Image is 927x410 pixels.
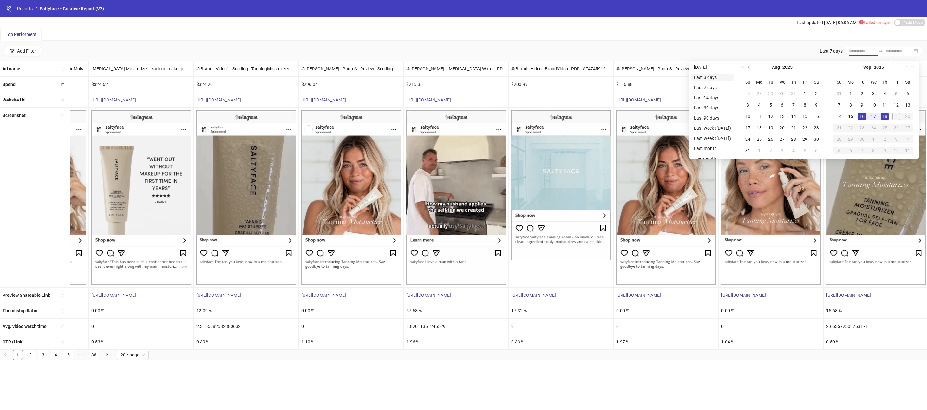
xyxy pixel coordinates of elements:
div: 0.39 % [194,334,298,349]
div: 21 [835,124,843,132]
th: Tu [856,76,868,88]
div: 1 [755,147,763,154]
div: 17.32 % [509,303,613,318]
td: 2025-07-27 [742,88,754,99]
div: 0 [719,319,823,334]
a: [URL][DOMAIN_NAME] [406,293,451,298]
div: $324.62 [89,77,193,92]
th: Tu [765,76,776,88]
a: 5 [64,350,73,360]
td: 2025-10-10 [891,145,902,156]
td: 2025-08-30 [811,133,822,145]
div: 9 [813,101,820,109]
li: 2 [25,350,36,360]
li: Last 3 days [691,74,734,81]
div: 12.00 % [194,303,298,318]
span: sort-ascending [60,324,64,329]
td: 2025-07-29 [765,88,776,99]
a: 1 [13,350,23,360]
div: 29 [801,135,809,143]
div: $324.20 [194,77,298,92]
div: 16 [813,113,820,120]
td: 2025-09-06 [811,145,822,156]
th: Sa [811,76,822,88]
td: 2025-10-09 [879,145,891,156]
div: 0 [614,319,718,334]
span: sort-ascending [60,293,64,297]
div: Add Filter [17,49,36,54]
div: 0.00 % [299,303,403,318]
div: 8 [801,101,809,109]
td: 2025-10-03 [891,133,902,145]
div: @[PERSON_NAME] - [MEDICAL_DATA] Water - PDP - SFContest - [DATE] - Copy 2 [404,61,508,76]
td: 2025-08-31 [742,145,754,156]
button: Choose a year [874,61,884,74]
div: 0.00 % [719,303,823,318]
div: 28 [755,90,763,97]
td: 2025-08-10 [742,111,754,122]
td: 2025-08-19 [765,122,776,133]
td: 2025-09-02 [765,145,776,156]
span: filter [10,49,15,53]
td: 2025-08-27 [776,133,788,145]
span: swap-right [878,49,883,54]
span: left [3,353,7,356]
td: 2025-09-03 [868,88,879,99]
div: 13 [904,101,911,109]
div: 0 [89,319,193,334]
td: 2025-09-10 [868,99,879,111]
div: 2 [881,135,889,143]
td: 2025-07-31 [788,88,799,99]
span: sort-ascending [60,309,64,313]
span: Last updated [DATE] 06:06 AM [797,20,857,25]
span: to [878,49,883,54]
div: 21 [790,124,797,132]
div: 8 [870,147,877,154]
th: Sa [902,76,913,88]
td: 2025-09-27 [902,122,913,133]
li: Next 5 Pages [76,350,86,360]
div: 19 [767,124,774,132]
li: 5 [63,350,74,360]
td: 2025-09-02 [856,88,868,99]
td: 2025-09-08 [845,99,856,111]
span: Saltyface - Creative Report (V2) [40,6,104,11]
td: 2025-09-25 [879,122,891,133]
div: 16 [858,113,866,120]
td: 2025-08-22 [799,122,811,133]
div: 20 [904,113,911,120]
td: 2025-09-23 [856,122,868,133]
li: 4 [51,350,61,360]
td: 2025-09-15 [845,111,856,122]
td: 2025-09-12 [891,99,902,111]
div: 30 [813,135,820,143]
td: 2025-09-16 [856,111,868,122]
div: 7 [858,147,866,154]
div: 2.3155682582380632 [194,319,298,334]
td: 2025-09-07 [833,99,845,111]
div: 9 [858,101,866,109]
div: 6 [904,90,911,97]
td: 2025-09-29 [845,133,856,145]
div: 23 [813,124,820,132]
b: Avg. video watch time [3,324,47,329]
th: We [776,76,788,88]
div: 1.97 % [614,334,718,349]
td: 2025-08-09 [811,99,822,111]
div: 10 [744,113,752,120]
th: Fr [891,76,902,88]
div: 0 [299,319,403,334]
div: 30 [858,135,866,143]
td: 2025-09-03 [776,145,788,156]
a: [URL][DOMAIN_NAME] [511,293,556,298]
div: 14 [835,113,843,120]
div: 28 [835,135,843,143]
span: 20 / page [121,350,145,360]
td: 2025-09-17 [868,111,879,122]
div: 3 [744,101,752,109]
div: @[PERSON_NAME] - Photo3 - Review - Seeding - TanningMoisturizer - PDP - SF2445757 - [DATE] - Copy [614,61,718,76]
th: Mo [845,76,856,88]
div: @Brand - Video1 - Seeding - TanningMoisturizer - PDP - SF2445757 - [DATE] - Copy [194,61,298,76]
div: 57.68 % [404,303,508,318]
td: 2025-08-05 [765,99,776,111]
